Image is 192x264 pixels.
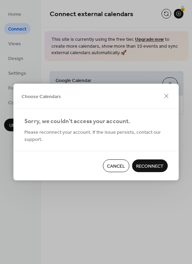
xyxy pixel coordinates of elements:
span: Please reconnect your account. If the issue persists, contact our support. [24,129,168,143]
span: Cancel [107,163,125,170]
div: Sorry, we couldn't access your account. [24,117,166,127]
span: Choose Calendars [22,93,61,100]
button: Reconnect [132,159,168,172]
button: Cancel [103,159,129,172]
span: Reconnect [136,163,164,170]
